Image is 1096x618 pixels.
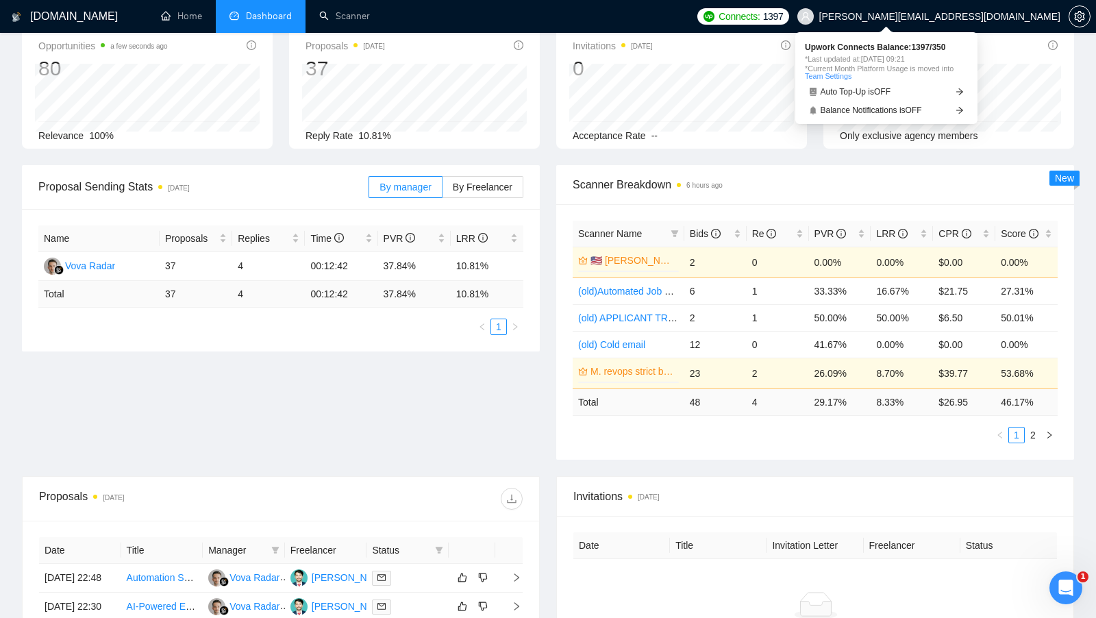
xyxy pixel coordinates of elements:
[39,564,121,593] td: [DATE] 22:48
[767,532,863,559] th: Invitation Letter
[232,225,305,252] th: Replies
[578,339,645,350] a: (old) Cold email
[638,493,659,501] time: [DATE]
[246,10,292,22] span: Dashboard
[573,55,653,82] div: 0
[747,331,809,358] td: 0
[590,253,676,268] a: 🇺🇸 [PERSON_NAME] united states (A)
[573,176,1058,193] span: Scanner Breakdown
[501,493,522,504] span: download
[290,600,390,611] a: MS[PERSON_NAME]
[747,277,809,304] td: 1
[127,572,500,583] a: Automation Specialist (n8n / Zapier / Make / GoHighLevel / Notion / QuickBooks / Slack)
[668,223,682,244] span: filter
[995,277,1058,304] td: 27.31%
[836,229,846,238] span: info-circle
[432,540,446,560] span: filter
[458,601,467,612] span: like
[435,546,443,554] span: filter
[1009,428,1024,443] a: 1
[121,564,203,593] td: Automation Specialist (n8n / Zapier / Make / GoHighLevel / Notion / QuickBooks / Slack)
[39,488,281,510] div: Proposals
[876,228,908,239] span: LRR
[747,304,809,331] td: 1
[763,9,784,24] span: 1397
[1049,571,1082,604] iframe: Intercom live chat
[805,43,968,51] span: Upwork Connects Balance: 1397 / 350
[38,281,160,308] td: Total
[474,319,490,335] li: Previous Page
[1029,229,1038,238] span: info-circle
[995,304,1058,331] td: 50.01%
[801,12,810,21] span: user
[578,228,642,239] span: Scanner Name
[1048,40,1058,50] span: info-circle
[305,281,377,308] td: 00:12:42
[631,42,652,50] time: [DATE]
[208,543,266,558] span: Manager
[809,247,871,277] td: 0.00%
[578,286,695,297] a: (old)Automated Job Search
[814,228,847,239] span: PVR
[1041,427,1058,443] button: right
[501,573,521,582] span: right
[864,532,960,559] th: Freelancer
[478,233,488,243] span: info-circle
[208,598,225,615] img: VR
[12,6,21,28] img: logo
[960,532,1057,559] th: Status
[269,540,282,560] span: filter
[805,55,968,63] span: *Last updated at: [DATE] 09:21
[1008,427,1025,443] li: 1
[781,40,790,50] span: info-circle
[684,358,747,388] td: 23
[871,277,933,304] td: 16.67%
[956,106,964,114] span: arrow-right
[451,252,523,281] td: 10.81%
[805,72,851,80] a: Team Settings
[995,247,1058,277] td: 0.00%
[451,281,523,308] td: 10.81 %
[651,130,658,141] span: --
[1078,571,1088,582] span: 1
[203,537,285,564] th: Manager
[453,182,512,193] span: By Freelancer
[306,55,385,82] div: 37
[933,388,995,415] td: $ 26.95
[684,331,747,358] td: 12
[992,427,1008,443] button: left
[507,319,523,335] button: right
[103,494,124,502] time: [DATE]
[121,537,203,564] th: Title
[475,569,491,586] button: dislike
[271,546,279,554] span: filter
[39,537,121,564] th: Date
[208,600,279,611] a: VRVova Radar
[161,10,202,22] a: homeHome
[573,532,670,559] th: Date
[747,358,809,388] td: 2
[229,570,279,585] div: Vova Radar
[89,130,114,141] span: 100%
[821,88,891,96] span: Auto Top-Up is OFF
[809,277,871,304] td: 33.33%
[454,598,471,615] button: like
[238,231,289,246] span: Replies
[995,358,1058,388] td: 53.68%
[898,229,908,238] span: info-circle
[38,225,160,252] th: Name
[44,260,115,271] a: VRVova Radar
[996,431,1004,439] span: left
[1069,11,1090,22] span: setting
[573,130,646,141] span: Acceptance Rate
[703,11,714,22] img: upwork-logo.png
[805,84,968,99] a: robotAuto Top-Up isOFFarrow-right
[933,331,995,358] td: $0.00
[573,388,684,415] td: Total
[933,247,995,277] td: $0.00
[358,130,390,141] span: 10.81%
[110,42,167,50] time: a few seconds ago
[747,247,809,277] td: 0
[160,252,232,281] td: 37
[684,304,747,331] td: 2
